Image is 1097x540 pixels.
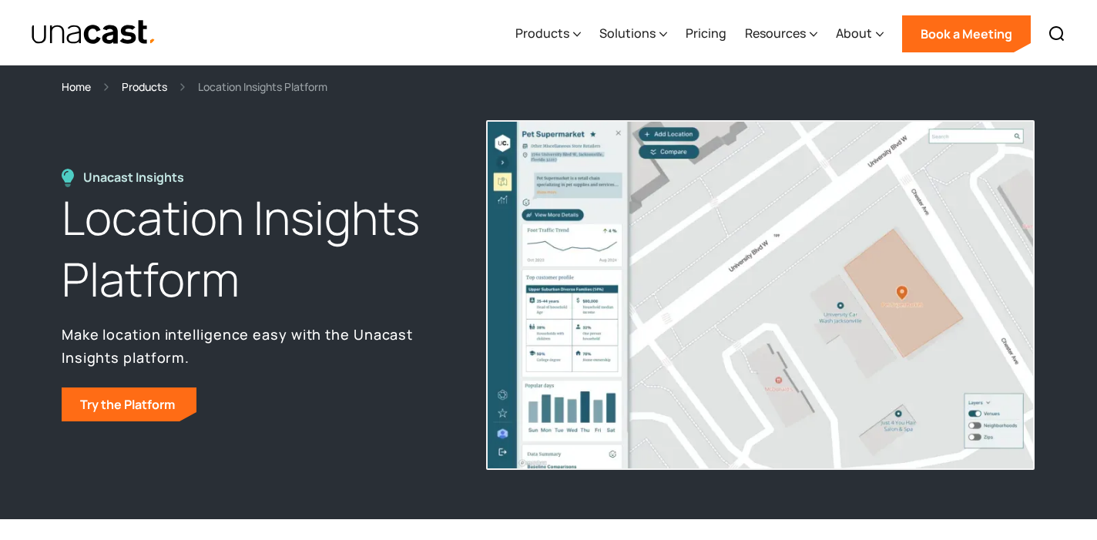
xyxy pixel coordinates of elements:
img: An image of the unacast UI. Shows a map of a pet supermarket along with relevant data in the side... [486,120,1035,470]
div: About [836,2,884,65]
div: Products [515,24,569,42]
a: Home [62,78,91,96]
img: Unacast text logo [31,19,156,46]
div: Products [515,2,581,65]
a: Products [122,78,167,96]
div: Resources [745,24,806,42]
img: Search icon [1048,25,1066,43]
div: Unacast Insights [83,169,192,186]
div: Resources [745,2,817,65]
img: Location Insights Platform icon [62,169,74,187]
a: Pricing [686,2,726,65]
a: home [31,19,156,46]
div: About [836,24,872,42]
h1: Location Insights Platform [62,187,451,310]
div: Solutions [599,2,667,65]
p: Make location intelligence easy with the Unacast Insights platform. [62,323,451,369]
div: Solutions [599,24,656,42]
div: Location Insights Platform [198,78,327,96]
a: Book a Meeting [902,15,1031,52]
a: Try the Platform [62,387,196,421]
